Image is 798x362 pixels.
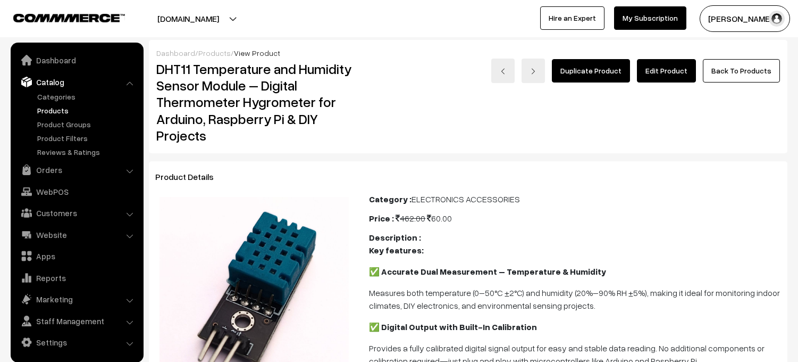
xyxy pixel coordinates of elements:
[369,266,606,277] b: ✅ Accurate Dual Measurement – Temperature & Humidity
[13,268,140,287] a: Reports
[13,51,140,70] a: Dashboard
[369,245,424,256] b: Key features:
[35,91,140,102] a: Categories
[369,232,421,243] b: Description :
[156,48,195,57] a: Dashboard
[13,311,140,331] a: Staff Management
[13,225,140,244] a: Website
[13,160,140,179] a: Orders
[156,61,354,144] h2: DHT11 Temperature and Humidity Sensor Module – Digital Thermometer Hygrometer for Arduino, Raspbe...
[703,59,780,83] a: Back To Products
[13,72,140,92] a: Catalog
[120,5,256,32] button: [DOMAIN_NAME]
[637,59,696,83] a: Edit Product
[369,213,394,224] b: Price :
[396,213,425,224] span: 462.00
[156,47,780,59] div: / /
[35,119,140,130] a: Product Groups
[13,182,140,201] a: WebPOS
[369,193,781,205] div: ELECTRONICS ACCESSORIES
[198,48,231,57] a: Products
[540,6,604,30] a: Hire an Expert
[13,333,140,352] a: Settings
[369,322,537,332] b: ✅ Digital Output with Built-In Calibration
[552,59,630,83] a: Duplicate Product
[13,14,125,22] img: COMMMERCE
[769,11,785,27] img: user
[35,133,140,144] a: Product Filters
[13,246,140,266] a: Apps
[155,171,226,182] span: Product Details
[369,286,781,312] p: Measures both temperature (0–50°C ±2°C) and humidity (20%–90% RH ±5%), making it ideal for monito...
[369,212,781,225] div: 60.00
[500,68,506,75] img: left-arrow.png
[700,5,790,32] button: [PERSON_NAME]
[614,6,686,30] a: My Subscription
[369,194,411,204] b: Category :
[530,68,536,75] img: right-arrow.png
[35,105,140,116] a: Products
[13,290,140,309] a: Marketing
[234,48,280,57] span: View Product
[13,11,106,23] a: COMMMERCE
[35,146,140,158] a: Reviews & Ratings
[13,203,140,223] a: Customers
